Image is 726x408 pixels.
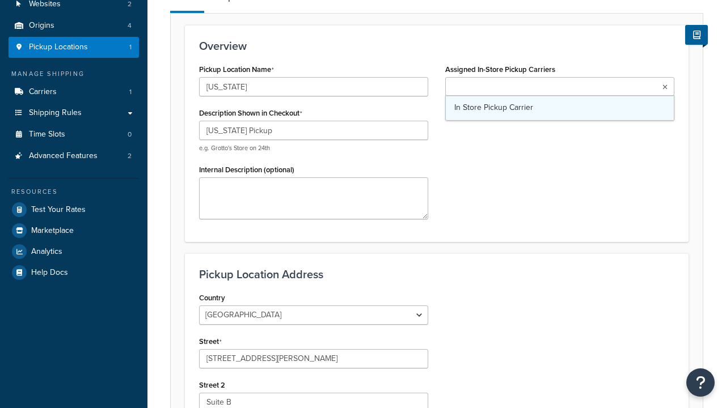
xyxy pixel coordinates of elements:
span: Help Docs [31,268,68,278]
h3: Overview [199,40,674,52]
span: Marketplace [31,226,74,236]
label: Street 2 [199,381,225,389]
a: Marketplace [9,220,139,241]
span: Origins [29,21,54,31]
a: Analytics [9,241,139,262]
span: 4 [128,21,132,31]
label: Country [199,294,225,302]
span: 2 [128,151,132,161]
span: Shipping Rules [29,108,82,118]
a: Origins4 [9,15,139,36]
h3: Pickup Location Address [199,268,674,280]
span: Test Your Rates [31,205,86,215]
a: Help Docs [9,262,139,283]
button: Open Resource Center [686,368,715,397]
span: Advanced Features [29,151,98,161]
label: Pickup Location Name [199,65,274,74]
label: Assigned In-Store Pickup Carriers [445,65,555,74]
li: Origins [9,15,139,36]
a: Test Your Rates [9,199,139,220]
a: Advanced Features2 [9,146,139,167]
span: Analytics [31,247,62,257]
span: Carriers [29,87,57,97]
a: Shipping Rules [9,103,139,124]
li: Carriers [9,82,139,103]
a: Pickup Locations1 [9,37,139,58]
span: Time Slots [29,130,65,139]
a: Time Slots0 [9,124,139,145]
div: Manage Shipping [9,69,139,79]
a: Carriers1 [9,82,139,103]
span: In Store Pickup Carrier [454,101,533,113]
li: Advanced Features [9,146,139,167]
span: 1 [129,42,132,52]
li: Time Slots [9,124,139,145]
a: In Store Pickup Carrier [446,95,674,120]
span: 1 [129,87,132,97]
label: Description Shown in Checkout [199,109,302,118]
span: 0 [128,130,132,139]
p: e.g. Grotto's Store on 24th [199,144,428,152]
label: Street [199,337,222,346]
button: Show Help Docs [685,25,708,45]
div: Resources [9,187,139,197]
li: Pickup Locations [9,37,139,58]
span: Pickup Locations [29,42,88,52]
label: Internal Description (optional) [199,165,294,174]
